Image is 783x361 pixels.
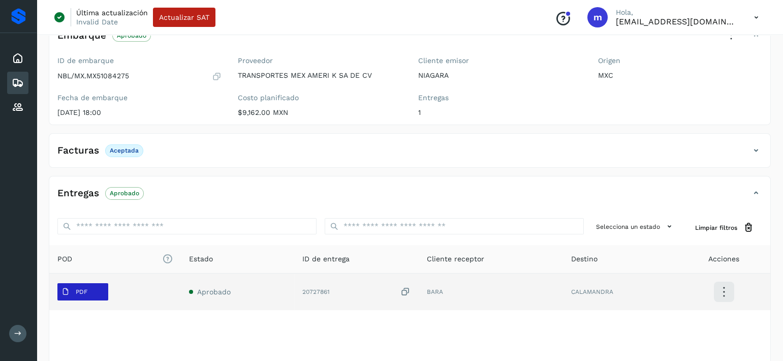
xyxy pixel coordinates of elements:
[238,94,402,102] label: Costo planificado
[57,56,222,65] label: ID de embarque
[302,287,411,297] div: 20727861
[57,145,99,157] h4: Facturas
[49,27,770,52] div: EmbarqueAprobado
[57,283,108,300] button: PDF
[598,56,762,65] label: Origen
[7,47,28,70] div: Inicio
[616,17,738,26] p: mmonroy@niagarawater.com
[238,56,402,65] label: Proveedor
[159,14,209,21] span: Actualizar SAT
[49,142,770,167] div: FacturasAceptada
[76,8,148,17] p: Última actualización
[687,218,762,237] button: Limpiar filtros
[197,288,231,296] span: Aprobado
[418,108,582,117] p: 1
[57,108,222,117] p: [DATE] 18:00
[76,288,87,295] p: PDF
[57,72,129,80] p: NBL/MX.MX51084275
[419,274,563,310] td: BARA
[76,17,118,26] p: Invalid Date
[57,30,106,42] h4: Embarque
[117,32,146,39] p: Aprobado
[418,94,582,102] label: Entregas
[708,254,739,264] span: Acciones
[238,108,402,117] p: $9,162.00 MXN
[563,274,677,310] td: CALAMANDRA
[418,56,582,65] label: Cliente emisor
[238,71,402,80] p: TRANSPORTES MEX AMERI K SA DE CV
[592,218,679,235] button: Selecciona un estado
[153,8,215,27] button: Actualizar SAT
[427,254,484,264] span: Cliente receptor
[110,190,139,197] p: Aprobado
[57,254,173,264] span: POD
[302,254,350,264] span: ID de entrega
[695,223,737,232] span: Limpiar filtros
[616,8,738,17] p: Hola,
[110,147,139,154] p: Aceptada
[418,71,582,80] p: NIAGARA
[49,185,770,210] div: EntregasAprobado
[598,71,762,80] p: MXC
[189,254,213,264] span: Estado
[7,72,28,94] div: Embarques
[7,96,28,118] div: Proveedores
[57,188,99,199] h4: Entregas
[571,254,598,264] span: Destino
[57,94,222,102] label: Fecha de embarque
